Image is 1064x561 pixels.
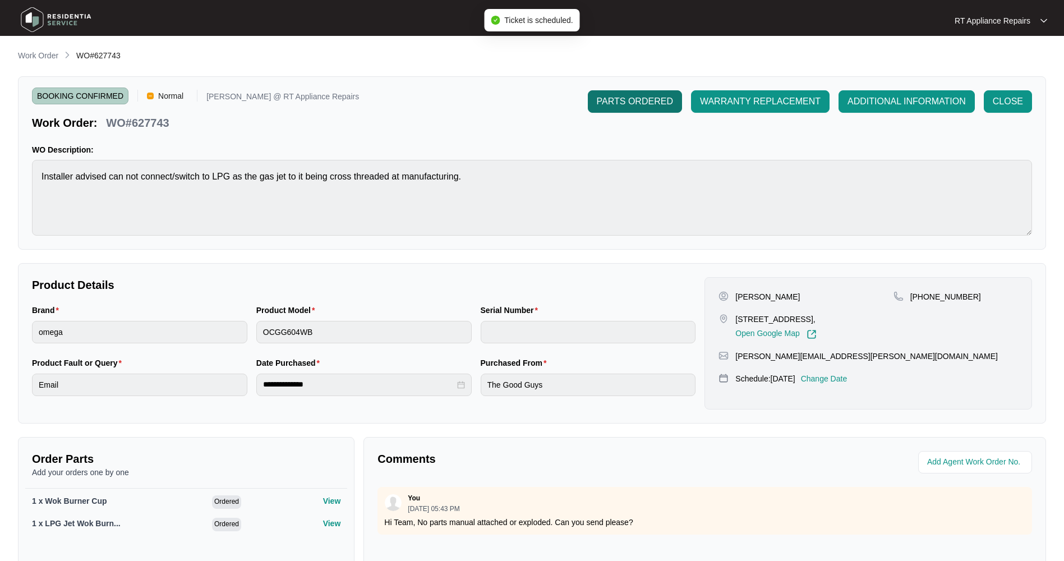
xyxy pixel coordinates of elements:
p: WO#627743 [106,115,169,131]
p: Comments [377,451,697,467]
p: Product Details [32,277,695,293]
label: Product Model [256,305,320,316]
span: 1 x Wok Burner Cup [32,496,107,505]
button: ADDITIONAL INFORMATION [839,90,975,113]
span: Ordered [212,495,241,509]
button: WARRANTY REPLACEMENT [691,90,830,113]
input: Date Purchased [263,379,455,390]
span: check-circle [491,16,500,25]
img: dropdown arrow [1040,18,1047,24]
input: Purchased From [481,374,696,396]
img: chevron-right [63,50,72,59]
p: [PERSON_NAME] @ RT Appliance Repairs [206,93,359,104]
img: map-pin [893,291,904,301]
span: Normal [154,88,188,104]
p: [PERSON_NAME] [735,291,800,302]
span: Ordered [212,518,241,531]
span: ADDITIONAL INFORMATION [847,95,966,108]
img: user.svg [385,494,402,511]
img: Link-External [807,329,817,339]
img: Vercel Logo [147,93,154,99]
img: map-pin [718,351,729,361]
label: Brand [32,305,63,316]
input: Product Fault or Query [32,374,247,396]
p: Hi Team, No parts manual attached or exploded. Can you send please? [384,517,1025,528]
input: Brand [32,321,247,343]
img: map-pin [718,373,729,383]
label: Serial Number [481,305,542,316]
label: Date Purchased [256,357,324,369]
p: [STREET_ADDRESS], [735,314,816,325]
textarea: Installer advised can not connect/switch to LPG as the gas jet to it being cross threaded at manu... [32,160,1032,236]
span: 1 x LPG Jet Wok Burn... [32,519,121,528]
p: View [323,495,341,507]
p: Add your orders one by one [32,467,340,478]
p: Work Order: [32,115,97,131]
span: WARRANTY REPLACEMENT [700,95,821,108]
a: Open Google Map [735,329,816,339]
input: Add Agent Work Order No. [927,456,1025,469]
span: WO#627743 [76,51,121,60]
p: WO Description: [32,144,1032,155]
span: CLOSE [993,95,1023,108]
input: Serial Number [481,321,696,343]
p: RT Appliance Repairs [955,15,1030,26]
label: Purchased From [481,357,551,369]
p: Work Order [18,50,58,61]
p: [PERSON_NAME][EMAIL_ADDRESS][PERSON_NAME][DOMAIN_NAME] [735,351,998,362]
button: CLOSE [984,90,1032,113]
span: BOOKING CONFIRMED [32,88,128,104]
input: Product Model [256,321,472,343]
p: [PHONE_NUMBER] [910,291,981,302]
button: PARTS ORDERED [588,90,682,113]
span: PARTS ORDERED [597,95,673,108]
p: View [323,518,341,529]
p: Change Date [801,373,847,384]
img: residentia service logo [17,3,95,36]
p: [DATE] 05:43 PM [408,505,459,512]
p: You [408,494,420,503]
label: Product Fault or Query [32,357,126,369]
img: map-pin [718,314,729,324]
span: Ticket is scheduled. [504,16,573,25]
a: Work Order [16,50,61,62]
img: user-pin [718,291,729,301]
p: Schedule: [DATE] [735,373,795,384]
p: Order Parts [32,451,340,467]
